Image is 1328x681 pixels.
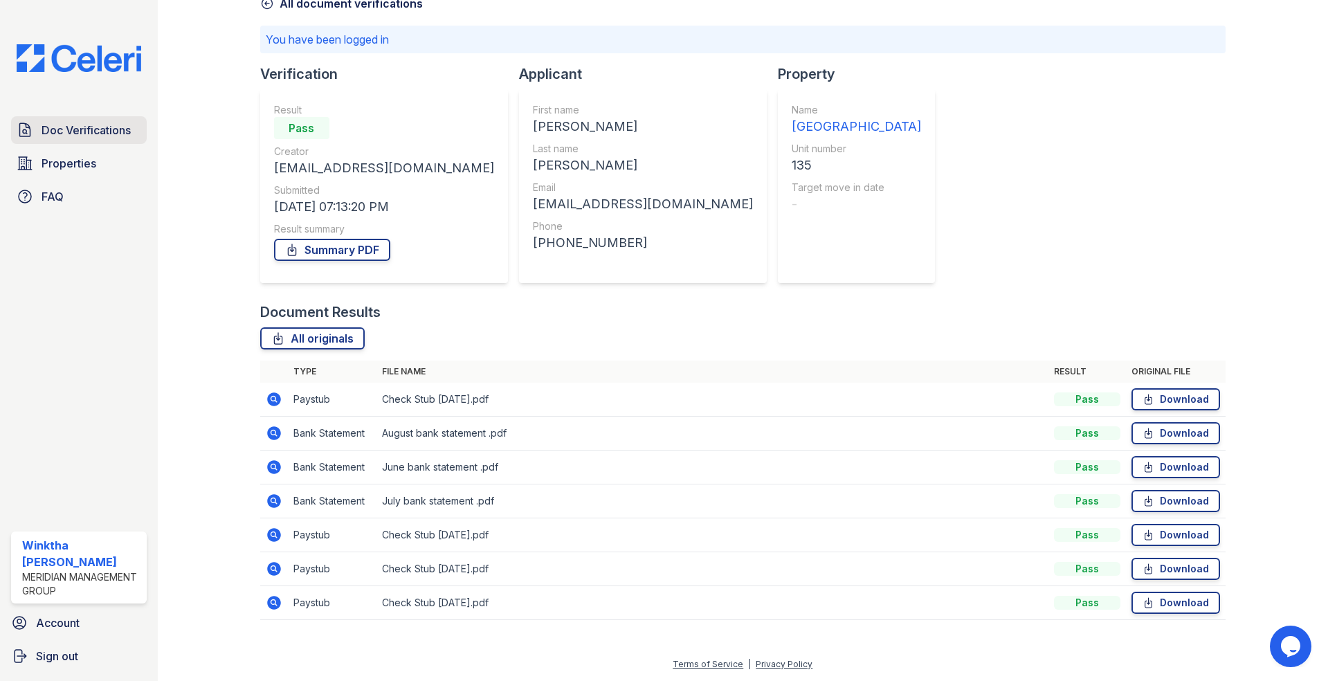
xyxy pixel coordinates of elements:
[260,64,519,84] div: Verification
[1054,460,1120,474] div: Pass
[1131,558,1220,580] a: Download
[1054,494,1120,508] div: Pass
[6,642,152,670] a: Sign out
[288,484,376,518] td: Bank Statement
[288,586,376,620] td: Paystub
[376,383,1048,417] td: Check Stub [DATE].pdf
[792,181,921,194] div: Target move in date
[792,194,921,214] div: -
[274,239,390,261] a: Summary PDF
[22,537,141,570] div: Winktha [PERSON_NAME]
[792,103,921,136] a: Name [GEOGRAPHIC_DATA]
[533,194,753,214] div: [EMAIL_ADDRESS][DOMAIN_NAME]
[1048,361,1126,383] th: Result
[376,586,1048,620] td: Check Stub [DATE].pdf
[260,302,381,322] div: Document Results
[1131,456,1220,478] a: Download
[288,451,376,484] td: Bank Statement
[1131,422,1220,444] a: Download
[288,383,376,417] td: Paystub
[274,103,494,117] div: Result
[1054,562,1120,576] div: Pass
[42,188,64,205] span: FAQ
[11,149,147,177] a: Properties
[376,417,1048,451] td: August bank statement .pdf
[274,158,494,178] div: [EMAIL_ADDRESS][DOMAIN_NAME]
[376,451,1048,484] td: June bank statement .pdf
[266,31,1220,48] p: You have been logged in
[42,122,131,138] span: Doc Verifications
[376,361,1048,383] th: File name
[792,156,921,175] div: 135
[1054,596,1120,610] div: Pass
[1131,592,1220,614] a: Download
[288,417,376,451] td: Bank Statement
[1270,626,1314,667] iframe: chat widget
[1054,392,1120,406] div: Pass
[533,142,753,156] div: Last name
[792,103,921,117] div: Name
[533,117,753,136] div: [PERSON_NAME]
[778,64,946,84] div: Property
[673,659,743,669] a: Terms of Service
[274,117,329,139] div: Pass
[1131,524,1220,546] a: Download
[36,615,80,631] span: Account
[6,609,152,637] a: Account
[1054,426,1120,440] div: Pass
[533,103,753,117] div: First name
[1131,388,1220,410] a: Download
[1054,528,1120,542] div: Pass
[22,570,141,598] div: Meridian Management Group
[792,142,921,156] div: Unit number
[533,181,753,194] div: Email
[1126,361,1226,383] th: Original file
[260,327,365,349] a: All originals
[288,552,376,586] td: Paystub
[533,156,753,175] div: [PERSON_NAME]
[1131,490,1220,512] a: Download
[11,116,147,144] a: Doc Verifications
[376,484,1048,518] td: July bank statement .pdf
[533,219,753,233] div: Phone
[288,361,376,383] th: Type
[376,518,1048,552] td: Check Stub [DATE].pdf
[288,518,376,552] td: Paystub
[792,117,921,136] div: [GEOGRAPHIC_DATA]
[274,145,494,158] div: Creator
[11,183,147,210] a: FAQ
[274,183,494,197] div: Submitted
[756,659,812,669] a: Privacy Policy
[748,659,751,669] div: |
[42,155,96,172] span: Properties
[274,197,494,217] div: [DATE] 07:13:20 PM
[6,44,152,72] img: CE_Logo_Blue-a8612792a0a2168367f1c8372b55b34899dd931a85d93a1a3d3e32e68fde9ad4.png
[519,64,778,84] div: Applicant
[274,222,494,236] div: Result summary
[36,648,78,664] span: Sign out
[533,233,753,253] div: [PHONE_NUMBER]
[376,552,1048,586] td: Check Stub [DATE].pdf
